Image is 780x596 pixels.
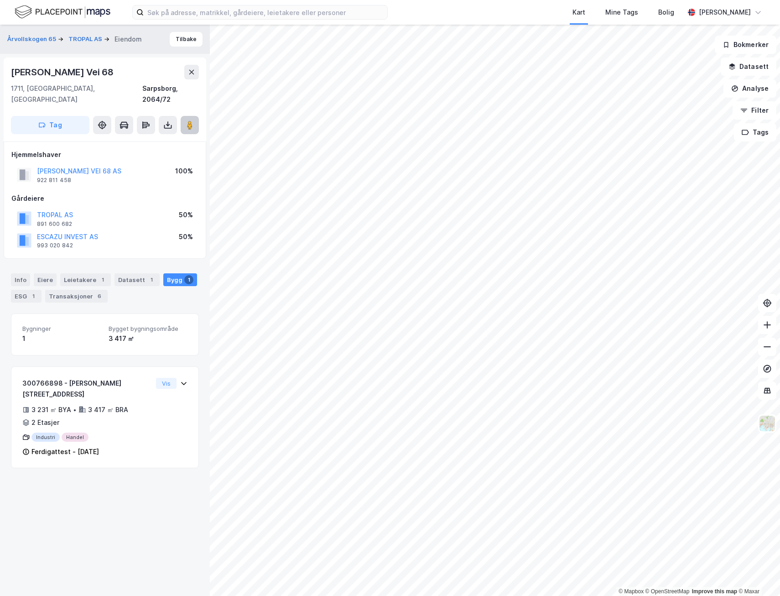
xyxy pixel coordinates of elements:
button: Tag [11,116,89,134]
span: Bygget bygningsområde [109,325,187,333]
button: Tags [734,123,776,141]
a: Improve this map [692,588,737,595]
div: 3 417 ㎡ BRA [88,404,128,415]
div: Datasett [114,273,160,286]
div: Kart [572,7,585,18]
button: TROPAL AS [68,35,104,44]
button: Årvollskogen 65 [7,35,58,44]
div: 50% [179,209,193,220]
a: Mapbox [619,588,644,595]
img: Z [759,415,776,432]
div: 50% [179,231,193,242]
div: 891 600 682 [37,220,72,228]
div: • [73,406,77,413]
div: 1 [29,292,38,301]
div: Leietakere [60,273,111,286]
button: Bokmerker [715,36,776,54]
div: Eiendom [114,34,142,45]
div: Transaksjoner [45,290,108,303]
div: 3 417 ㎡ [109,333,187,344]
div: 1 [98,275,107,284]
button: Vis [156,378,177,389]
div: 1711, [GEOGRAPHIC_DATA], [GEOGRAPHIC_DATA] [11,83,142,105]
div: Hjemmelshaver [11,149,198,160]
div: 922 811 458 [37,177,71,184]
button: Datasett [721,58,776,76]
button: Analyse [723,79,776,98]
button: Tilbake [170,32,203,47]
div: 1 [184,275,193,284]
div: 1 [22,333,101,344]
div: Sarpsborg, 2064/72 [142,83,199,105]
div: [PERSON_NAME] Vei 68 [11,65,115,79]
div: Bolig [658,7,674,18]
div: Eiere [34,273,57,286]
div: Gårdeiere [11,193,198,204]
div: ESG [11,290,42,303]
div: 300766898 - [PERSON_NAME][STREET_ADDRESS] [22,378,152,400]
iframe: Chat Widget [734,552,780,596]
div: 100% [175,166,193,177]
input: Søk på adresse, matrikkel, gårdeiere, leietakere eller personer [144,5,387,19]
div: [PERSON_NAME] [699,7,751,18]
div: Ferdigattest - [DATE] [31,446,99,457]
div: Mine Tags [605,7,638,18]
div: 3 231 ㎡ BYA [31,404,71,415]
div: 6 [95,292,104,301]
a: OpenStreetMap [645,588,690,595]
div: 1 [147,275,156,284]
div: Info [11,273,30,286]
span: Bygninger [22,325,101,333]
div: Bygg [163,273,197,286]
div: 2 Etasjer [31,417,59,428]
div: 993 020 842 [37,242,73,249]
img: logo.f888ab2527a4732fd821a326f86c7f29.svg [15,4,110,20]
button: Filter [733,101,776,120]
